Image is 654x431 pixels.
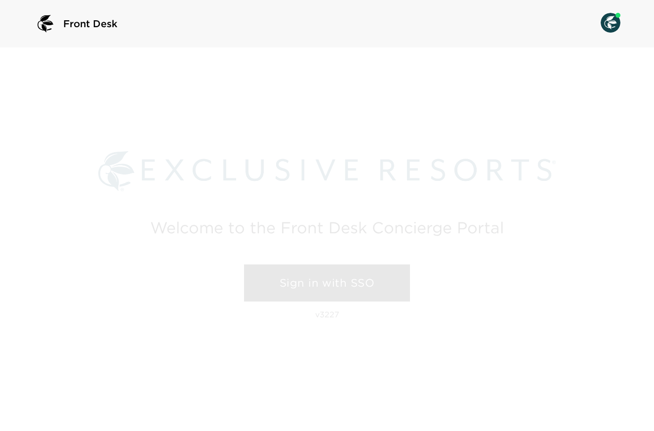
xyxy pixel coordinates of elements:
h2: Welcome to the Front Desk Concierge Portal [150,220,504,235]
img: User [601,13,620,33]
a: Sign in with SSO [244,264,410,302]
img: Exclusive Resorts logo [98,151,556,191]
img: logo [34,12,57,36]
span: Front Desk [63,17,118,31]
p: v3227 [315,309,339,319]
